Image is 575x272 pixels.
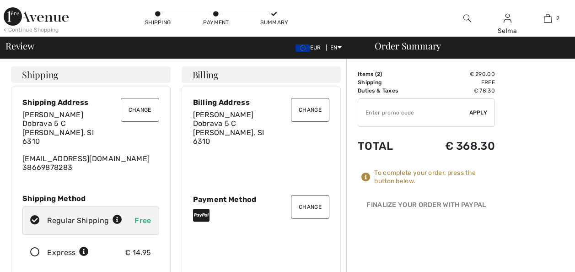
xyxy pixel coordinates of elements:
[463,13,471,24] img: search the website
[296,44,310,52] img: Euro
[528,13,567,24] a: 2
[358,87,419,95] td: Duties & Taxes
[374,169,495,185] div: To complete your order, press the button below.
[404,15,575,272] iframe: Find more information here
[121,98,159,122] button: Change
[125,247,151,258] div: € 14.95
[134,216,151,225] span: Free
[291,98,329,122] button: Change
[47,247,89,258] div: Express
[291,195,329,219] button: Change
[358,131,419,162] td: Total
[47,215,122,226] div: Regular Shipping
[193,110,254,119] span: [PERSON_NAME]
[5,41,34,50] span: Review
[358,70,419,78] td: Items ( )
[358,78,419,87] td: Shipping
[193,98,330,107] div: Billing Address
[358,200,495,214] div: Finalize Your Order with PayPal
[544,13,552,24] img: My Bag
[260,18,288,27] div: Summary
[144,18,172,27] div: Shipping
[358,214,495,234] iframe: PayPal
[193,119,264,145] span: Dobrava 5 C [PERSON_NAME], SI 6310
[377,71,380,77] span: 2
[193,70,219,79] span: Billing
[22,110,83,119] span: [PERSON_NAME]
[22,119,94,145] span: Dobrava 5 C [PERSON_NAME], SI 6310
[330,44,342,51] span: EN
[22,70,59,79] span: Shipping
[202,18,230,27] div: Payment
[22,98,159,107] div: Shipping Address
[296,44,325,51] span: EUR
[556,14,559,22] span: 2
[22,110,159,172] div: [EMAIL_ADDRESS][DOMAIN_NAME] 38669878283
[504,13,511,24] img: My Info
[358,99,469,126] input: Promo code
[193,195,330,204] div: Payment Method
[364,41,570,50] div: Order Summary
[4,26,59,34] div: < Continue Shopping
[22,194,159,203] div: Shipping Method
[4,7,69,26] img: 1ère Avenue
[504,14,511,22] a: Sign In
